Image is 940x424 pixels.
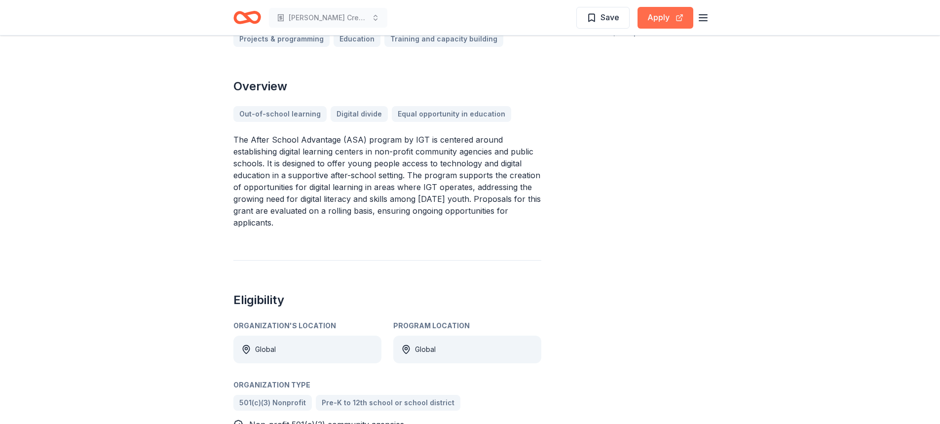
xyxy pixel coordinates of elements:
[233,320,381,332] div: Organization's Location
[233,31,330,47] a: Projects & programming
[415,344,436,355] div: Global
[233,379,541,391] div: Organization Type
[322,397,454,409] span: Pre-K to 12th school or school district
[316,395,460,411] a: Pre-K to 12th school or school district
[393,320,541,332] div: Program Location
[601,11,619,24] span: Save
[233,78,541,94] h2: Overview
[384,31,503,47] a: Training and capacity building
[233,292,541,308] h2: Eligibility
[638,7,693,29] button: Apply
[289,12,368,24] span: [PERSON_NAME] Crew Cafe and General Store at [GEOGRAPHIC_DATA]
[576,7,630,29] button: Save
[233,395,312,411] a: 501(c)(3) Nonprofit
[233,134,541,229] p: The After School Advantage (ASA) program by IGT is centered around establishing digital learning ...
[239,397,306,409] span: 501(c)(3) Nonprofit
[255,344,276,355] div: Global
[269,8,387,28] button: [PERSON_NAME] Crew Cafe and General Store at [GEOGRAPHIC_DATA]
[233,6,261,29] a: Home
[334,31,380,47] a: Education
